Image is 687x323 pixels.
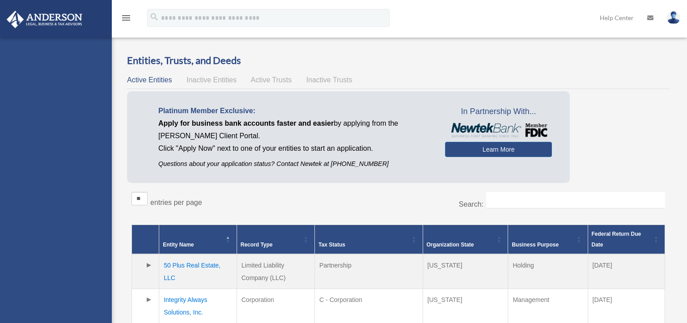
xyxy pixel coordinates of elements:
th: Entity Name: Activate to invert sorting [159,225,237,255]
p: by applying from the [PERSON_NAME] Client Portal. [158,117,432,142]
a: Learn More [445,142,552,157]
img: Anderson Advisors Platinum Portal [4,11,85,28]
label: Search: [459,200,483,208]
p: Platinum Member Exclusive: [158,105,432,117]
i: search [149,12,159,22]
td: [US_STATE] [423,254,508,289]
td: [DATE] [588,254,665,289]
span: Organization State [427,242,474,248]
span: In Partnership With... [445,105,552,119]
p: Click "Apply Now" next to one of your entities to start an application. [158,142,432,155]
span: Active Trusts [251,76,292,84]
span: Apply for business bank accounts faster and easier [158,119,334,127]
span: Tax Status [318,242,345,248]
img: NewtekBankLogoSM.png [450,123,547,137]
th: Federal Return Due Date: Activate to sort [588,225,665,255]
td: 50 Plus Real Estate, LLC [159,254,237,289]
i: menu [121,13,131,23]
td: Partnership [315,254,423,289]
th: Organization State: Activate to sort [423,225,508,255]
h3: Entities, Trusts, and Deeds [127,54,670,68]
td: Limited Liability Company (LLC) [237,254,314,289]
span: Record Type [241,242,273,248]
span: Entity Name [163,242,194,248]
span: Business Purpose [512,242,559,248]
th: Business Purpose: Activate to sort [508,225,588,255]
label: entries per page [150,199,202,206]
span: Active Entities [127,76,172,84]
span: Inactive Trusts [306,76,352,84]
th: Tax Status: Activate to sort [315,225,423,255]
td: Holding [508,254,588,289]
span: Inactive Entities [187,76,237,84]
span: Federal Return Due Date [592,231,641,248]
img: User Pic [667,11,680,24]
a: menu [121,16,131,23]
p: Questions about your application status? Contact Newtek at [PHONE_NUMBER] [158,158,432,170]
th: Record Type: Activate to sort [237,225,314,255]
